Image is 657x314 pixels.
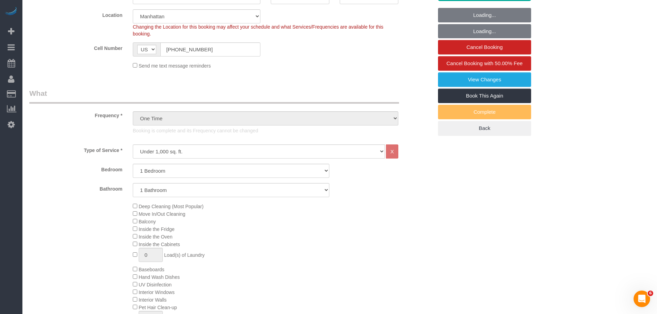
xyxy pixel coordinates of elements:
[24,164,128,173] label: Bedroom
[164,252,205,258] span: Load(s) of Laundry
[4,7,18,17] img: Automaid Logo
[438,40,531,54] a: Cancel Booking
[139,297,167,303] span: Interior Walls
[438,121,531,135] a: Back
[24,144,128,154] label: Type of Service *
[139,219,156,224] span: Balcony
[648,291,653,296] span: 6
[139,226,175,232] span: Inside the Fridge
[133,24,384,37] span: Changing the Location for this booking may affect your schedule and what Services/Frequencies are...
[139,242,180,247] span: Inside the Cabinets
[438,56,531,71] a: Cancel Booking with 50.00% Fee
[139,234,172,240] span: Inside the Oven
[438,89,531,103] a: Book This Again
[438,72,531,87] a: View Changes
[24,9,128,19] label: Location
[634,291,650,307] iframe: Intercom live chat
[133,127,398,134] p: Booking is complete and its Frequency cannot be changed
[139,204,203,209] span: Deep Cleaning (Most Popular)
[160,42,260,57] input: Cell Number
[139,305,177,310] span: Pet Hair Clean-up
[139,290,175,295] span: Interior Windows
[139,282,172,287] span: UV Disinfection
[447,60,523,66] span: Cancel Booking with 50.00% Fee
[24,183,128,192] label: Bathroom
[139,274,180,280] span: Hand Wash Dishes
[24,110,128,119] label: Frequency *
[139,211,185,217] span: Move In/Out Cleaning
[139,63,211,69] span: Send me text message reminders
[139,267,165,272] span: Baseboards
[24,42,128,52] label: Cell Number
[29,88,399,104] legend: What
